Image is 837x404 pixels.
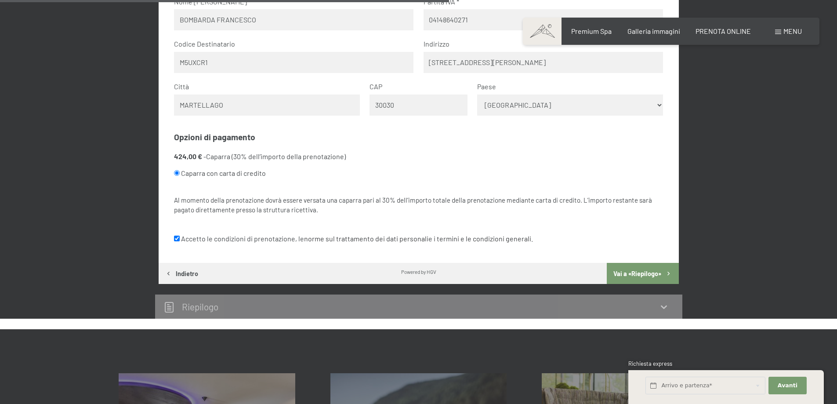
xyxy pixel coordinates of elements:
[174,152,202,160] strong: 424,00 €
[627,27,680,35] a: Galleria immagini
[571,27,612,35] a: Premium Spa
[401,268,436,275] div: Powered by HGV
[370,82,460,91] label: CAP
[174,196,663,215] div: Al momento della prenotazione dovrà essere versata una caparra pari al 30% dell’importo totale de...
[174,152,663,182] li: - Caparra (30% dell’importo della prenotazione)
[174,230,533,247] label: Accetto le condizioni di prenotazione, le e i .
[477,82,656,91] label: Paese
[424,39,656,49] label: Indirizzo
[159,263,205,284] button: Indietro
[607,263,678,284] button: Vai a «Riepilogo»
[628,360,672,367] span: Richiesta express
[174,236,180,241] input: Accetto le condizioni di prenotazione, lenorme sul trattamento dei dati personalie i termini e le...
[768,377,806,395] button: Avanti
[778,382,797,389] span: Avanti
[174,39,406,49] label: Codice Destinatario
[437,234,531,243] a: termini e le condizioni generali
[174,170,180,176] input: Caparra con carta di credito
[174,131,255,143] legend: Opzioni di pagamento
[696,27,751,35] a: PRENOTA ONLINE
[182,301,218,312] h2: Riepilogo
[783,27,802,35] span: Menu
[174,82,353,91] label: Città
[304,234,428,243] a: norme sul trattamento dei dati personali
[174,165,642,182] label: Caparra con carta di credito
